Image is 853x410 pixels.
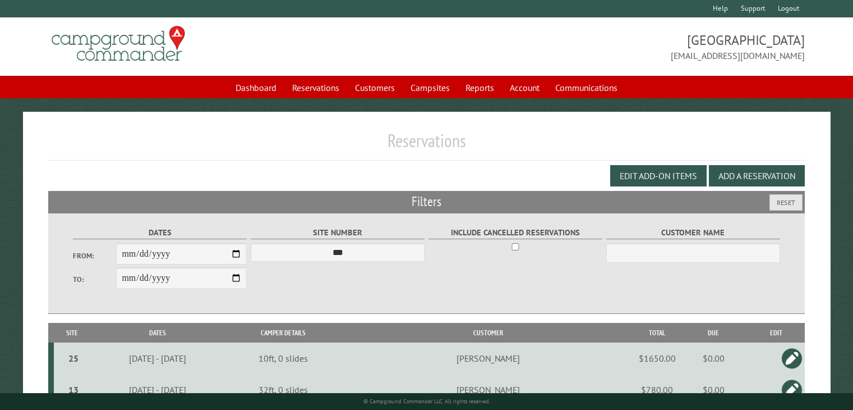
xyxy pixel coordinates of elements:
[92,353,223,364] div: [DATE] - [DATE]
[404,77,457,98] a: Campsites
[427,31,805,62] span: [GEOGRAPHIC_DATA] [EMAIL_ADDRESS][DOMAIN_NAME]
[635,343,680,374] td: $1650.00
[92,384,223,395] div: [DATE] - [DATE]
[342,374,635,406] td: [PERSON_NAME]
[58,353,88,364] div: 25
[606,226,781,239] label: Customer Name
[285,77,346,98] a: Reservations
[73,226,247,239] label: Dates
[58,384,88,395] div: 13
[224,374,342,406] td: 32ft, 0 slides
[251,226,425,239] label: Site Number
[224,323,342,343] th: Camper Details
[548,77,624,98] a: Communications
[769,194,803,211] button: Reset
[224,343,342,374] td: 10ft, 0 slides
[459,77,501,98] a: Reports
[747,323,805,343] th: Edit
[73,274,117,285] label: To:
[229,77,283,98] a: Dashboard
[73,250,117,261] label: From:
[48,191,805,212] h2: Filters
[680,323,747,343] th: Due
[635,374,680,406] td: $780.00
[48,22,188,66] img: Campground Commander
[48,130,805,161] h1: Reservations
[342,323,635,343] th: Customer
[90,323,225,343] th: Dates
[428,226,603,239] label: Include Cancelled Reservations
[680,374,747,406] td: $0.00
[348,77,402,98] a: Customers
[363,398,490,405] small: © Campground Commander LLC. All rights reserved.
[503,77,546,98] a: Account
[635,323,680,343] th: Total
[54,323,90,343] th: Site
[342,343,635,374] td: [PERSON_NAME]
[680,343,747,374] td: $0.00
[709,165,805,186] button: Add a Reservation
[610,165,707,186] button: Edit Add-on Items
